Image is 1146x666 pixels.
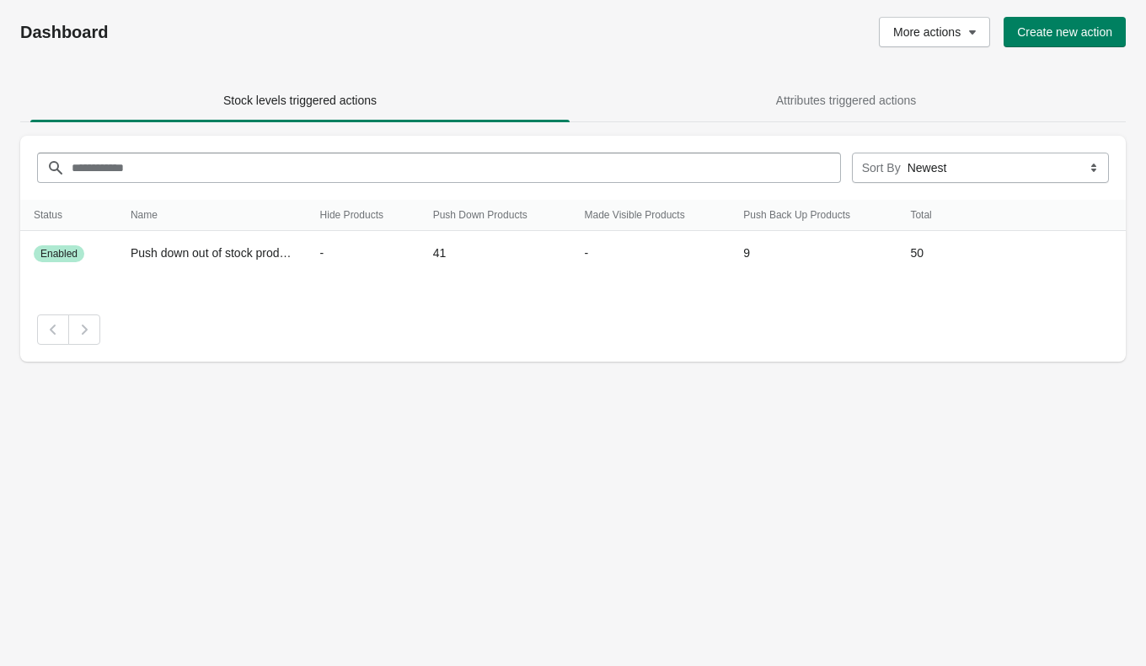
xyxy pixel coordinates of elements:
[420,200,571,231] th: Push Down Products
[879,17,990,47] button: More actions
[730,231,897,276] td: 9
[776,94,917,107] span: Attributes triggered actions
[420,231,571,276] td: 41
[571,231,731,276] td: -
[20,22,487,42] h1: Dashboard
[40,247,78,260] span: Enabled
[117,200,307,231] th: Name
[1017,25,1112,39] span: Create new action
[307,231,420,276] td: -
[223,94,377,107] span: Stock levels triggered actions
[37,314,1109,345] nav: Pagination
[571,200,731,231] th: Made Visible Products
[897,231,957,276] td: 50
[307,200,420,231] th: Hide Products
[131,246,301,260] span: Push down out of stock products
[897,200,957,231] th: Total
[730,200,897,231] th: Push Back Up Products
[20,200,117,231] th: Status
[1004,17,1126,47] button: Create new action
[893,25,961,39] span: More actions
